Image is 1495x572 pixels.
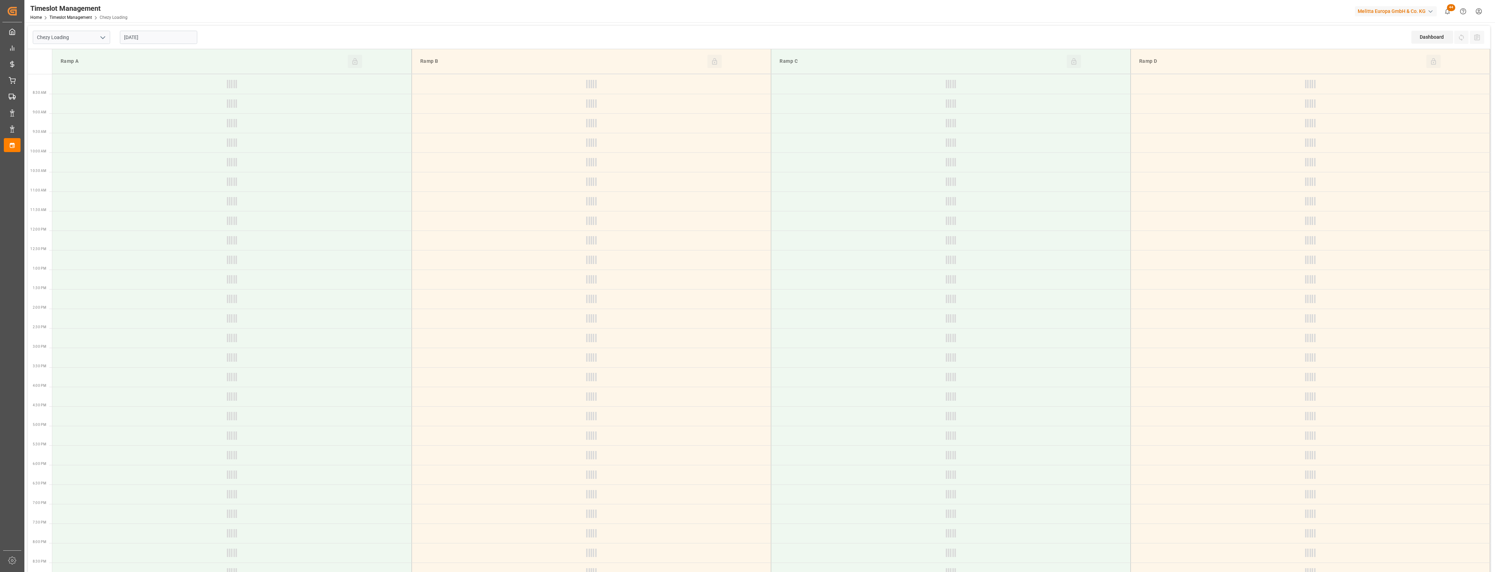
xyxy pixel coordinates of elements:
[30,247,46,251] span: 12:30 PM
[33,559,46,563] span: 8:30 PM
[33,286,46,290] span: 1:30 PM
[33,325,46,329] span: 2:30 PM
[33,540,46,544] span: 8:00 PM
[33,31,110,44] input: Type to search/select
[33,481,46,485] span: 6:30 PM
[33,423,46,427] span: 5:00 PM
[33,110,46,114] span: 9:00 AM
[33,130,46,134] span: 9:30 AM
[1440,3,1455,19] button: show 44 new notifications
[30,149,46,153] span: 10:00 AM
[49,15,92,20] a: Timeslot Management
[33,266,46,270] span: 1:00 PM
[1355,6,1437,16] div: Melitta Europa GmbH & Co. KG
[33,442,46,446] span: 5:30 PM
[30,188,46,192] span: 11:00 AM
[30,3,128,14] div: Timeslot Management
[30,227,46,231] span: 12:00 PM
[1411,31,1453,44] div: Dashboard
[33,306,46,309] span: 2:00 PM
[33,520,46,524] span: 7:30 PM
[33,345,46,348] span: 3:00 PM
[1355,5,1440,18] button: Melitta Europa GmbH & Co. KG
[777,55,1067,68] div: Ramp C
[120,31,197,44] input: DD-MM-YYYY
[33,462,46,466] span: 6:00 PM
[97,32,108,43] button: open menu
[33,384,46,387] span: 4:00 PM
[58,55,348,68] div: Ramp A
[1447,4,1455,11] span: 44
[30,169,46,173] span: 10:30 AM
[30,208,46,212] span: 11:30 AM
[1136,55,1426,68] div: Ramp D
[33,403,46,407] span: 4:30 PM
[1455,3,1471,19] button: Help Center
[33,364,46,368] span: 3:30 PM
[30,15,42,20] a: Home
[33,501,46,505] span: 7:00 PM
[417,55,707,68] div: Ramp B
[33,91,46,95] span: 8:30 AM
